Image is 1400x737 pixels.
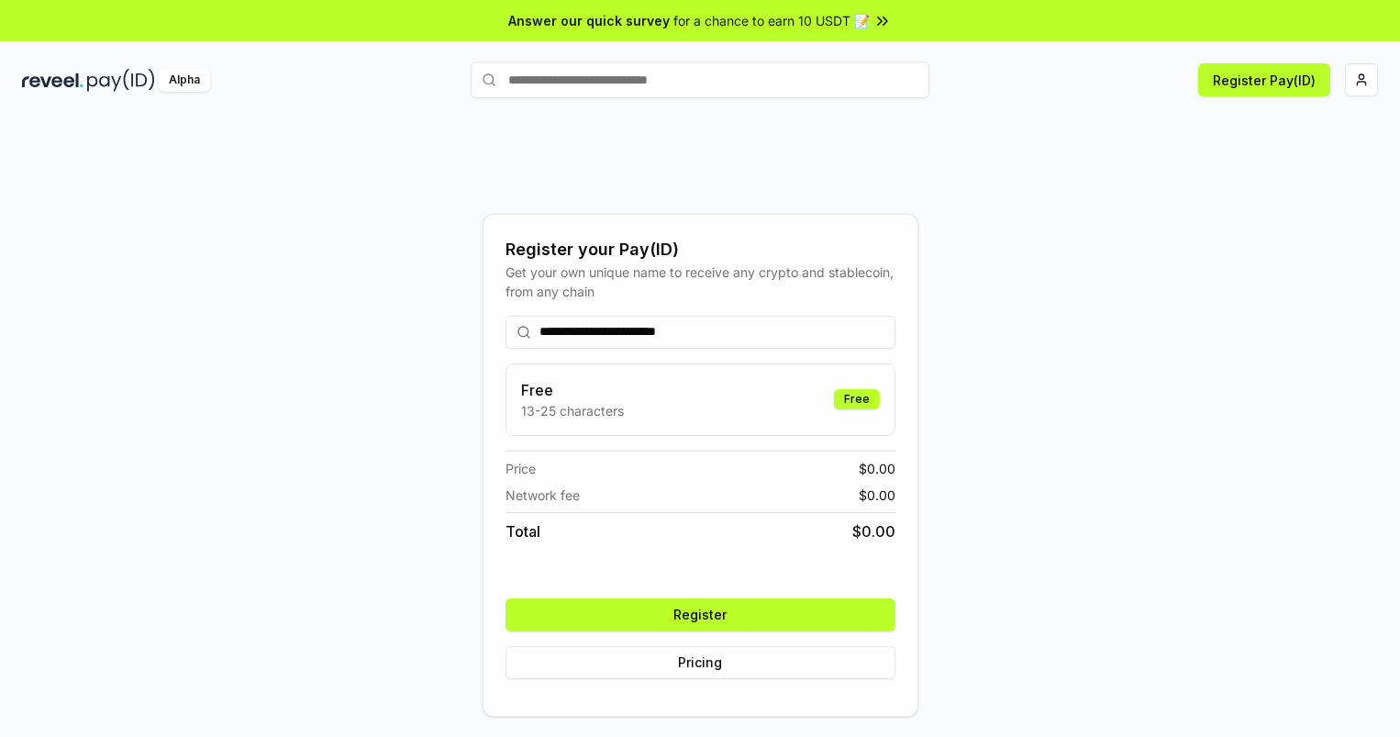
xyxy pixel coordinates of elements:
[521,401,624,420] p: 13-25 characters
[508,11,670,30] span: Answer our quick survey
[506,486,580,505] span: Network fee
[506,646,895,679] button: Pricing
[506,459,536,478] span: Price
[506,237,895,262] div: Register your Pay(ID)
[22,69,83,92] img: reveel_dark
[834,389,880,409] div: Free
[87,69,155,92] img: pay_id
[506,262,895,301] div: Get your own unique name to receive any crypto and stablecoin, from any chain
[159,69,210,92] div: Alpha
[506,520,540,542] span: Total
[852,520,895,542] span: $ 0.00
[506,598,895,631] button: Register
[673,11,870,30] span: for a chance to earn 10 USDT 📝
[1198,63,1330,96] button: Register Pay(ID)
[521,379,624,401] h3: Free
[859,486,895,505] span: $ 0.00
[859,459,895,478] span: $ 0.00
